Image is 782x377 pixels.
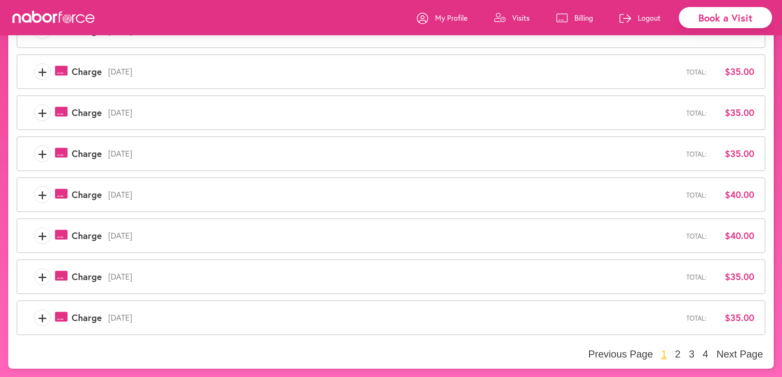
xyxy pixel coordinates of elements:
span: $35.00 [713,271,754,282]
span: + [34,63,50,80]
button: Previous Page [586,348,655,360]
span: Charge [72,271,102,282]
span: [DATE] [102,108,686,118]
span: Charge [72,230,102,241]
span: Total: [686,191,707,199]
span: + [34,145,50,162]
span: Charge [72,66,102,77]
button: 2 [673,348,683,360]
button: 4 [700,348,711,360]
button: 3 [686,348,697,360]
span: [DATE] [102,313,686,323]
span: [DATE] [102,149,686,159]
span: $35.00 [713,312,754,323]
span: $40.00 [713,230,754,241]
button: 1 [659,348,669,360]
span: Total: [686,109,707,117]
a: Visits [494,5,530,30]
span: + [34,268,50,285]
div: Book a Visit [679,7,772,28]
span: Total: [686,273,707,281]
span: [DATE] [102,67,686,77]
span: Total: [686,232,707,240]
a: My Profile [417,5,467,30]
span: Charge [72,312,102,323]
span: + [34,104,50,121]
p: Logout [638,13,661,23]
span: Total: [686,68,707,76]
span: Charge [72,189,102,200]
span: [DATE] [102,190,686,200]
span: + [34,22,50,39]
span: [DATE] [102,231,686,241]
span: $40.00 [713,189,754,200]
span: [DATE] [102,272,686,282]
span: Total: [686,150,707,158]
span: + [34,186,50,203]
span: $35.00 [713,107,754,118]
span: $35.00 [713,66,754,77]
span: Charge [72,25,102,36]
span: Total: [686,314,707,322]
span: Charge [72,148,102,159]
a: Logout [620,5,661,30]
span: + [34,227,50,244]
span: + [34,309,50,326]
span: $35.00 [713,148,754,159]
button: Next Page [714,348,765,360]
p: Billing [574,13,593,23]
a: Billing [556,5,593,30]
p: Visits [512,13,530,23]
p: My Profile [435,13,467,23]
span: Charge [72,107,102,118]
